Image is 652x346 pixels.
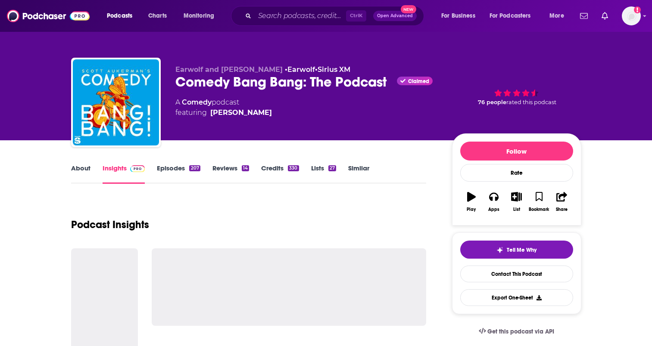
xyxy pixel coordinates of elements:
button: Show profile menu [622,6,641,25]
a: Earwolf [287,65,315,74]
a: Contact This Podcast [460,266,573,282]
button: Follow [460,142,573,161]
div: 14 [242,165,249,171]
a: Comedy [182,98,212,106]
span: • [315,65,350,74]
span: New [401,5,416,13]
span: Claimed [408,79,429,83]
a: Reviews14 [212,164,249,184]
h1: Podcast Insights [71,218,149,231]
span: More [549,10,564,22]
input: Search podcasts, credits, & more... [255,9,346,23]
span: Ctrl K [346,10,366,22]
span: 76 people [478,99,506,105]
div: 330 [288,165,299,171]
a: Show notifications dropdown [577,9,591,23]
span: Earwolf and [PERSON_NAME] [175,65,283,74]
button: open menu [101,9,144,23]
div: 207 [189,165,200,171]
span: • [285,65,315,74]
button: Play [460,186,483,217]
div: Play [467,207,476,212]
span: Podcasts [107,10,132,22]
a: [PERSON_NAME] [210,108,272,118]
img: Podchaser - Follow, Share and Rate Podcasts [7,8,90,24]
div: Apps [488,207,499,212]
span: Get this podcast via API [487,328,554,335]
a: Episodes207 [157,164,200,184]
svg: Add a profile image [634,6,641,13]
a: Sirius XM [318,65,350,74]
a: Show notifications dropdown [598,9,611,23]
span: For Podcasters [490,10,531,22]
button: open menu [543,9,575,23]
button: open menu [484,9,543,23]
a: Similar [348,164,369,184]
span: Monitoring [184,10,214,22]
span: For Business [441,10,475,22]
div: 76 peoplerated this podcast [452,65,581,119]
div: List [513,207,520,212]
img: Podchaser Pro [130,165,145,172]
div: 27 [328,165,336,171]
span: Tell Me Why [507,247,537,253]
button: Share [550,186,573,217]
button: Open AdvancedNew [373,11,417,21]
button: open menu [178,9,225,23]
button: tell me why sparkleTell Me Why [460,241,573,259]
span: Charts [148,10,167,22]
div: Bookmark [529,207,549,212]
a: Lists27 [311,164,336,184]
div: Share [556,207,568,212]
button: Apps [483,186,505,217]
button: List [505,186,527,217]
a: InsightsPodchaser Pro [103,164,145,184]
img: User Profile [622,6,641,25]
button: Export One-Sheet [460,289,573,306]
a: About [71,164,90,184]
span: featuring [175,108,272,118]
div: Rate [460,164,573,182]
img: tell me why sparkle [496,247,503,253]
span: rated this podcast [506,99,556,105]
span: Open Advanced [377,14,413,18]
a: Charts [143,9,172,23]
span: Logged in as ereardon [622,6,641,25]
button: open menu [435,9,486,23]
a: Get this podcast via API [472,321,562,342]
div: A podcast [175,97,272,118]
button: Bookmark [528,186,550,217]
div: Search podcasts, credits, & more... [239,6,432,26]
img: Comedy Bang Bang: The Podcast [73,59,159,145]
a: Credits330 [261,164,299,184]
